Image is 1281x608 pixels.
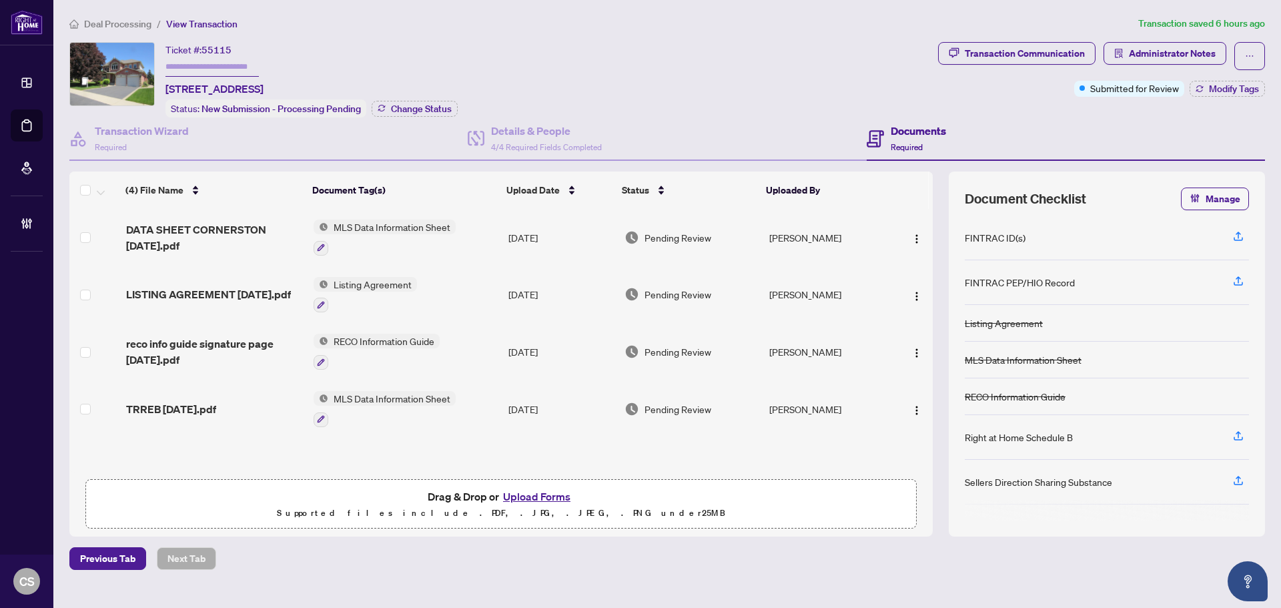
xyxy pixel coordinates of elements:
[201,103,361,115] span: New Submission - Processing Pending
[503,209,619,266] td: [DATE]
[624,402,639,416] img: Document Status
[938,42,1096,65] button: Transaction Communication
[622,183,649,198] span: Status
[126,222,303,254] span: DATA SHEET CORNERSTON [DATE].pdf
[645,230,711,245] span: Pending Review
[314,334,440,370] button: Status IconRECO Information Guide
[911,405,922,416] img: Logo
[95,142,127,152] span: Required
[166,18,238,30] span: View Transaction
[911,291,922,302] img: Logo
[157,547,216,570] button: Next Tab
[1114,49,1124,58] span: solution
[965,389,1065,404] div: RECO Information Guide
[645,287,711,302] span: Pending Review
[126,401,216,417] span: TRREB [DATE].pdf
[86,480,916,529] span: Drag & Drop orUpload FormsSupported files include .PDF, .JPG, .JPEG, .PNG under25MB
[95,123,189,139] h4: Transaction Wizard
[428,488,574,505] span: Drag & Drop or
[201,44,232,56] span: 55115
[126,286,291,302] span: LISTING AGREEMENT [DATE].pdf
[503,323,619,380] td: [DATE]
[1104,42,1226,65] button: Administrator Notes
[1209,84,1259,93] span: Modify Tags
[307,172,500,209] th: Document Tag(s)
[165,99,366,117] div: Status:
[965,190,1086,208] span: Document Checklist
[906,227,927,248] button: Logo
[1245,51,1254,61] span: ellipsis
[965,430,1073,444] div: Right at Home Schedule B
[328,277,417,292] span: Listing Agreement
[372,101,458,117] button: Change Status
[965,275,1075,290] div: FINTRAC PEP/HIO Record
[965,475,1112,489] div: Sellers Direction Sharing Substance
[503,266,619,324] td: [DATE]
[11,10,43,35] img: logo
[491,123,602,139] h4: Details & People
[314,220,456,256] button: Status IconMLS Data Information Sheet
[891,142,923,152] span: Required
[120,172,307,209] th: (4) File Name
[1090,81,1179,95] span: Submitted for Review
[645,402,711,416] span: Pending Review
[911,234,922,244] img: Logo
[906,398,927,420] button: Logo
[314,391,456,427] button: Status IconMLS Data Information Sheet
[764,209,892,266] td: [PERSON_NAME]
[126,336,303,368] span: reco info guide signature page [DATE].pdf
[1138,16,1265,31] article: Transaction saved 6 hours ago
[314,277,328,292] img: Status Icon
[645,344,711,359] span: Pending Review
[761,172,888,209] th: Uploaded By
[764,266,892,324] td: [PERSON_NAME]
[69,19,79,29] span: home
[70,43,154,105] img: IMG-40772937_1.jpg
[891,123,946,139] h4: Documents
[94,505,908,521] p: Supported files include .PDF, .JPG, .JPEG, .PNG under 25 MB
[503,380,619,438] td: [DATE]
[314,220,328,234] img: Status Icon
[157,16,161,31] li: /
[965,316,1043,330] div: Listing Agreement
[1228,561,1268,601] button: Open asap
[906,284,927,305] button: Logo
[125,183,183,198] span: (4) File Name
[1190,81,1265,97] button: Modify Tags
[391,104,452,113] span: Change Status
[328,220,456,234] span: MLS Data Information Sheet
[764,380,892,438] td: [PERSON_NAME]
[314,391,328,406] img: Status Icon
[506,183,560,198] span: Upload Date
[624,287,639,302] img: Document Status
[84,18,151,30] span: Deal Processing
[80,548,135,569] span: Previous Tab
[965,352,1082,367] div: MLS Data Information Sheet
[165,81,264,97] span: [STREET_ADDRESS]
[69,547,146,570] button: Previous Tab
[328,391,456,406] span: MLS Data Information Sheet
[965,230,1025,245] div: FINTRAC ID(s)
[906,341,927,362] button: Logo
[911,348,922,358] img: Logo
[314,334,328,348] img: Status Icon
[19,572,35,591] span: CS
[1206,188,1240,210] span: Manage
[491,142,602,152] span: 4/4 Required Fields Completed
[314,277,417,313] button: Status IconListing Agreement
[1129,43,1216,64] span: Administrator Notes
[624,230,639,245] img: Document Status
[965,43,1085,64] div: Transaction Communication
[616,172,761,209] th: Status
[501,172,616,209] th: Upload Date
[764,323,892,380] td: [PERSON_NAME]
[328,334,440,348] span: RECO Information Guide
[165,42,232,57] div: Ticket #:
[499,488,574,505] button: Upload Forms
[1181,188,1249,210] button: Manage
[624,344,639,359] img: Document Status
